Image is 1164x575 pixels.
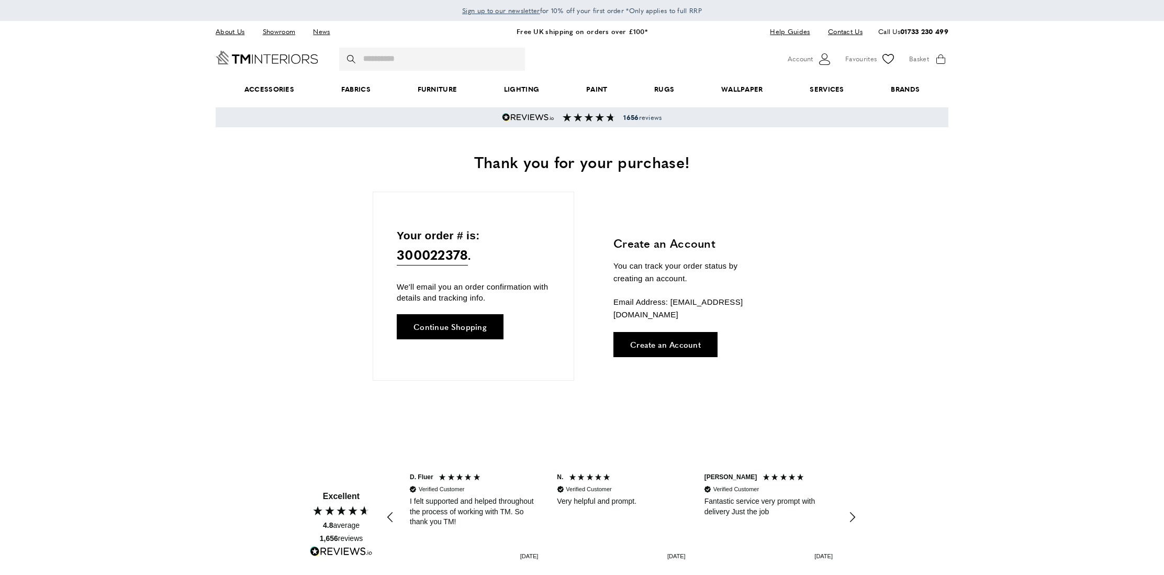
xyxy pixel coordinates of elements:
[221,73,318,105] span: Accessories
[613,296,768,321] p: Email Address: [EMAIL_ADDRESS][DOMAIN_NAME]
[323,521,360,531] div: average
[842,467,989,568] div: Review by A. Satariano, 5 out of 5 stars
[480,73,563,105] a: Lighting
[566,485,611,493] div: Verified Customer
[216,25,252,39] a: About Us
[547,467,695,568] div: Review by N., 5 out of 5 stars
[557,496,685,507] div: Very helpful and prompt.
[312,505,371,516] div: 4.80 Stars
[474,150,690,173] span: Thank you for your purchase!
[820,25,863,39] a: Contact Us
[623,113,639,122] strong: 1656
[787,73,868,105] a: Services
[394,73,480,105] a: Furniture
[557,473,563,482] div: N.
[462,6,702,15] span: for 10% off your first order *Only applies to full RRP
[695,467,842,568] div: Review by J., 5 out of 5 stars
[878,26,948,37] p: Call Us
[698,73,786,105] a: Wallpaper
[397,281,550,303] p: We'll email you an order confirmation with details and tracking info.
[667,552,686,560] div: [DATE]
[704,496,833,517] div: Fantastic service very prompt with delivery Just the job
[762,25,818,39] a: Help Guides
[845,53,877,64] span: Favourites
[397,244,468,266] span: 300022378
[613,260,768,285] p: You can track your order status by creating an account.
[713,485,759,493] div: Verified Customer
[900,26,948,36] a: 01733 230 499
[520,552,539,560] div: [DATE]
[568,473,614,484] div: 5 Stars
[762,473,808,484] div: 5 Stars
[788,51,832,67] button: Customer Account
[563,113,615,121] img: Reviews section
[305,25,338,39] a: News
[840,505,865,530] div: REVIEWS.io Carousel Scroll Right
[400,467,547,568] div: Review by D. Fluer, 5 out of 5 stars
[438,473,484,484] div: 5 Stars
[563,73,631,105] a: Paint
[502,113,554,121] img: Reviews.io 5 stars
[845,51,896,67] a: Favourites
[419,485,464,493] div: Verified Customer
[320,534,338,543] span: 1,656
[462,6,540,15] span: Sign up to our newsletter
[613,332,718,357] a: Create an Account
[347,48,357,71] button: Search
[378,505,403,530] div: REVIEWS.io Carousel Scroll Left
[318,73,394,105] a: Fabrics
[397,227,550,266] p: Your order # is: .
[310,546,373,560] a: Read more reviews on REVIEWS.io
[517,26,647,36] a: Free UK shipping on orders over £100*
[623,113,662,121] span: reviews
[462,5,540,16] a: Sign up to our newsletter
[613,235,768,251] h3: Create an Account
[323,491,360,502] div: Excellent
[255,25,303,39] a: Showroom
[410,496,538,527] div: I felt supported and helped throughout the process of working with TM. So thank you TM!
[216,51,318,64] a: Go to Home page
[631,73,698,105] a: Rugs
[868,73,943,105] a: Brands
[323,521,333,529] span: 4.8
[410,473,433,482] div: D. Fluer
[814,552,833,560] div: [DATE]
[788,53,813,64] span: Account
[630,340,701,348] span: Create an Account
[397,314,503,339] a: Continue Shopping
[413,323,487,330] span: Continue Shopping
[320,534,363,544] div: reviews
[704,473,757,482] div: [PERSON_NAME]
